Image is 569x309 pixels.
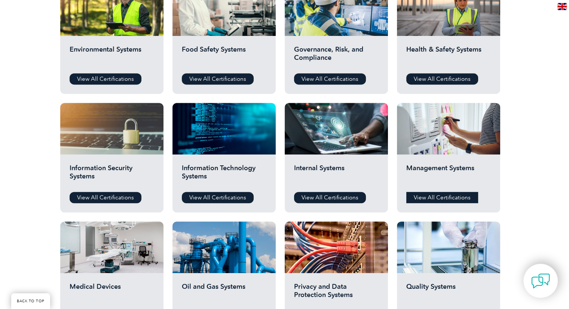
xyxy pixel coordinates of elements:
[70,73,141,85] a: View All Certifications
[182,45,266,68] h2: Food Safety Systems
[182,164,266,186] h2: Information Technology Systems
[294,45,379,68] h2: Governance, Risk, and Compliance
[70,282,154,305] h2: Medical Devices
[294,73,366,85] a: View All Certifications
[70,164,154,186] h2: Information Security Systems
[182,73,254,85] a: View All Certifications
[70,45,154,68] h2: Environmental Systems
[182,282,266,305] h2: Oil and Gas Systems
[11,293,50,309] a: BACK TO TOP
[182,192,254,203] a: View All Certifications
[531,272,550,290] img: contact-chat.png
[557,3,567,10] img: en
[406,73,478,85] a: View All Certifications
[406,164,491,186] h2: Management Systems
[406,282,491,305] h2: Quality Systems
[294,164,379,186] h2: Internal Systems
[406,45,491,68] h2: Health & Safety Systems
[70,192,141,203] a: View All Certifications
[294,282,379,305] h2: Privacy and Data Protection Systems
[406,192,478,203] a: View All Certifications
[294,192,366,203] a: View All Certifications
